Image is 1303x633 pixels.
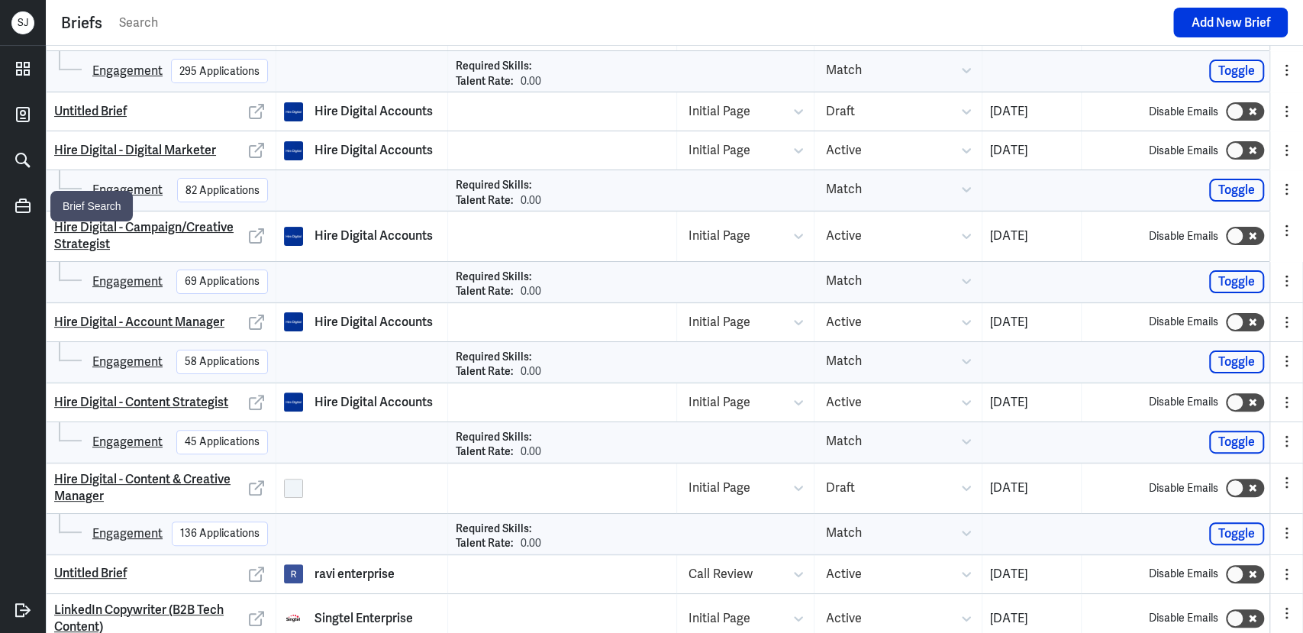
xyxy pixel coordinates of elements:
p: 0.00 [521,284,541,299]
label: Disable Emails [1149,394,1218,410]
p: Talent Rate: [456,536,513,551]
p: [DATE] [990,393,1073,412]
a: Engagement [92,181,163,199]
p: Hire Digital Accounts [314,102,433,121]
label: Disable Emails [1149,610,1218,626]
img: Hire Digital Accounts [284,312,303,331]
a: Hire Digital - Content & Creative Manager [54,471,245,505]
img: Hire Digital Accounts [284,141,303,160]
a: Engagement [92,273,163,291]
p: Hire Digital Accounts [314,227,433,245]
a: Engagement [92,433,163,451]
button: Add New Brief [1173,8,1288,37]
button: Toggle [1209,179,1264,202]
p: Brief Search [63,197,121,215]
a: Untitled Brief [54,565,127,582]
a: Engagement [92,353,163,371]
button: Toggle [1209,522,1264,545]
button: Toggle [1209,431,1264,454]
label: Disable Emails [1149,104,1218,120]
p: Required Skills: [456,522,531,537]
label: Disable Emails [1149,566,1218,582]
div: 136 Applications [180,525,260,541]
label: Disable Emails [1149,228,1218,244]
button: Toggle [1209,270,1264,293]
p: Hire Digital Accounts [314,141,433,160]
p: 0.00 [521,536,541,551]
p: Talent Rate: [456,284,513,299]
p: [DATE] [990,102,1073,121]
p: Singtel Enterprise [314,609,413,628]
img: Hire Digital Accounts [284,227,303,246]
a: Hire Digital - Account Manager [54,314,224,331]
p: Talent Rate: [456,444,513,460]
div: 82 Applications [185,182,260,199]
label: Disable Emails [1149,314,1218,330]
p: [DATE] [990,609,1073,628]
div: Briefs [61,11,102,34]
p: [DATE] [990,565,1073,583]
p: [DATE] [990,227,1073,245]
p: Hire Digital Accounts [314,313,433,331]
p: Talent Rate: [456,364,513,379]
p: Talent Rate: [456,74,513,89]
div: 58 Applications [185,354,260,370]
p: Required Skills: [456,178,531,193]
label: Disable Emails [1149,480,1218,496]
img: Singtel Enterprise [284,609,303,628]
p: Talent Rate: [456,193,513,208]
p: [DATE] [990,141,1073,160]
p: Hire Digital Accounts [314,393,433,412]
div: S J [11,11,34,34]
p: [DATE] [990,313,1073,331]
a: Engagement [92,525,163,543]
p: 0.00 [521,364,541,379]
p: Required Skills: [456,430,531,445]
p: 0.00 [521,74,541,89]
img: ravi enterprise [284,564,303,583]
p: ravi enterprise [314,565,395,583]
div: 295 Applications [179,63,260,79]
a: Hire Digital - Campaign/Creative Strategist [54,219,245,254]
div: 69 Applications [185,273,260,289]
img: Hire Digital Accounts [284,392,303,412]
a: Untitled Brief [54,103,127,120]
a: Hire Digital - Digital Marketer [54,142,216,159]
a: Engagement [92,62,163,80]
p: [DATE] [990,479,1073,497]
img: Hire Digital Accounts [284,102,303,121]
input: Search [118,11,1166,34]
div: 45 Applications [185,434,260,450]
p: 0.00 [521,444,541,460]
label: Disable Emails [1149,143,1218,159]
button: Toggle [1209,60,1264,82]
button: Toggle [1209,350,1264,373]
p: Required Skills: [456,59,531,74]
p: Required Skills: [456,270,531,285]
p: 0.00 [521,193,541,208]
a: Hire Digital - Content Strategist [54,394,228,411]
p: Required Skills: [456,350,531,365]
